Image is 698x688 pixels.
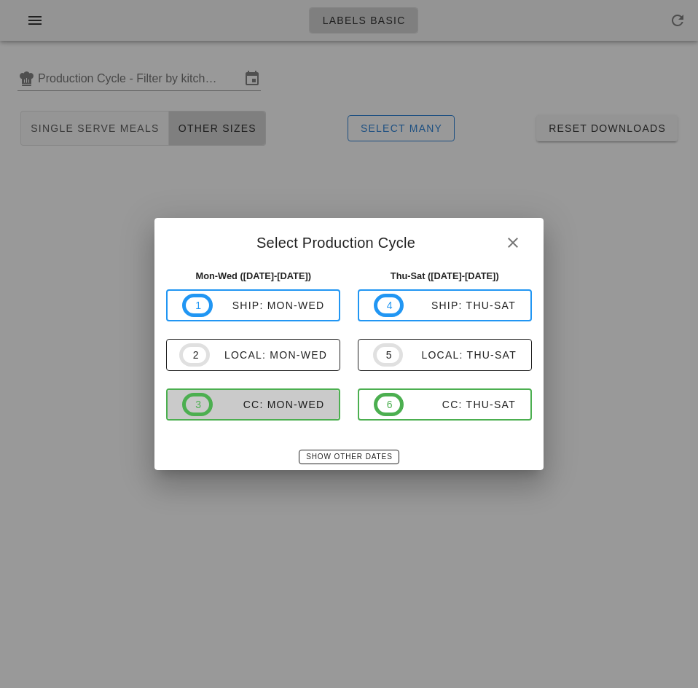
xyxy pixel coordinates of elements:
[166,289,340,321] button: 1ship: Mon-Wed
[358,339,532,371] button: 5local: Thu-Sat
[195,270,311,281] strong: Mon-Wed ([DATE]-[DATE])
[385,347,391,363] span: 5
[358,388,532,421] button: 6CC: Thu-Sat
[305,453,392,461] span: Show Other Dates
[358,289,532,321] button: 4ship: Thu-Sat
[404,399,516,410] div: CC: Thu-Sat
[299,450,399,464] button: Show Other Dates
[386,297,392,313] span: 4
[386,396,392,413] span: 6
[213,300,325,311] div: ship: Mon-Wed
[195,297,200,313] span: 1
[403,349,517,361] div: local: Thu-Sat
[213,399,325,410] div: CC: Mon-Wed
[210,349,327,361] div: local: Mon-Wed
[404,300,516,311] div: ship: Thu-Sat
[195,396,200,413] span: 3
[166,388,340,421] button: 3CC: Mon-Wed
[192,347,197,363] span: 2
[154,218,543,263] div: Select Production Cycle
[391,270,499,281] strong: Thu-Sat ([DATE]-[DATE])
[166,339,340,371] button: 2local: Mon-Wed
